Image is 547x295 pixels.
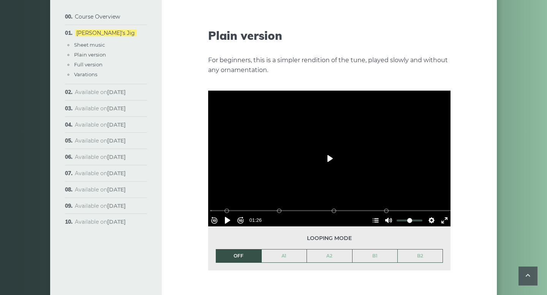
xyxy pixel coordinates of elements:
strong: [DATE] [107,218,126,225]
strong: [DATE] [107,121,126,128]
a: B2 [398,249,443,262]
h2: Plain version [208,29,451,42]
a: Varations [74,71,97,77]
strong: [DATE] [107,202,126,209]
span: Available on [75,154,126,160]
span: Available on [75,121,126,128]
span: Available on [75,218,126,225]
strong: [DATE] [107,186,126,193]
a: [PERSON_NAME]’s Jig [75,30,136,36]
a: A1 [262,249,307,262]
a: Full version [74,61,103,67]
strong: [DATE] [107,170,126,177]
span: Available on [75,170,126,177]
a: Sheet music [74,42,105,48]
a: A2 [307,249,352,262]
strong: [DATE] [107,137,126,144]
span: Available on [75,137,126,144]
a: Plain version [74,52,106,58]
strong: [DATE] [107,89,126,96]
a: Course Overview [75,13,120,20]
strong: [DATE] [107,105,126,112]
strong: [DATE] [107,154,126,160]
span: Looping mode [216,234,443,243]
span: Available on [75,186,126,193]
a: B1 [353,249,398,262]
span: Available on [75,89,126,96]
span: Available on [75,105,126,112]
span: Available on [75,202,126,209]
p: For beginners, this is a simpler rendition of the tune, played slowly and without any ornamentation. [208,55,451,75]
